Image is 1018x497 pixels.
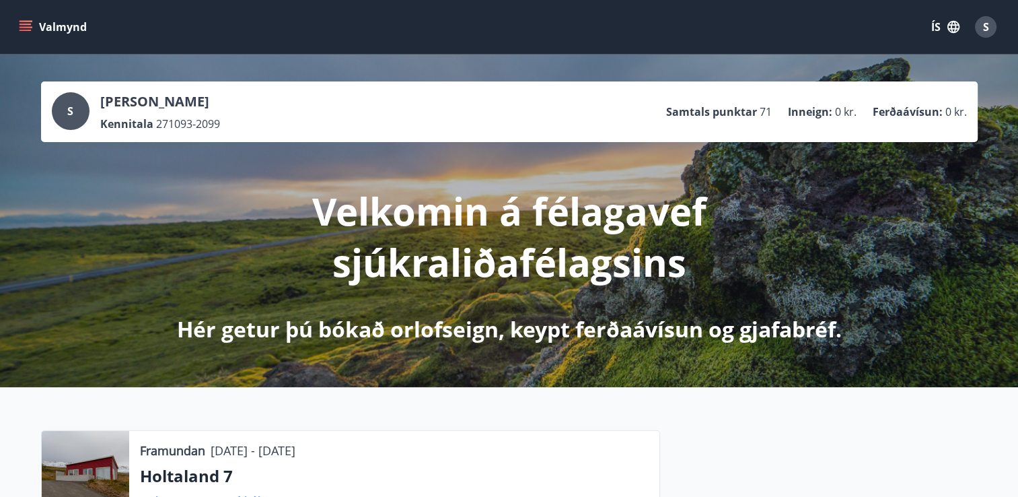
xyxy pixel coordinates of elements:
[140,465,649,488] p: Holtaland 7
[924,15,967,39] button: ÍS
[16,15,92,39] button: menu
[945,104,967,119] span: 0 kr.
[100,92,220,111] p: [PERSON_NAME]
[788,104,832,119] p: Inneign :
[760,104,772,119] span: 71
[67,104,73,119] span: S
[154,185,865,288] p: Velkomin á félagavef sjúkraliðafélagsins
[873,104,943,119] p: Ferðaávísun :
[156,117,220,131] span: 271093-2099
[835,104,857,119] span: 0 kr.
[983,20,989,34] span: S
[970,11,1002,43] button: S
[140,442,205,459] p: Framundan
[666,104,757,119] p: Samtals punktar
[100,117,153,131] p: Kennitala
[211,442,295,459] p: [DATE] - [DATE]
[177,314,842,344] p: Hér getur þú bókað orlofseign, keypt ferðaávísun og gjafabréf.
